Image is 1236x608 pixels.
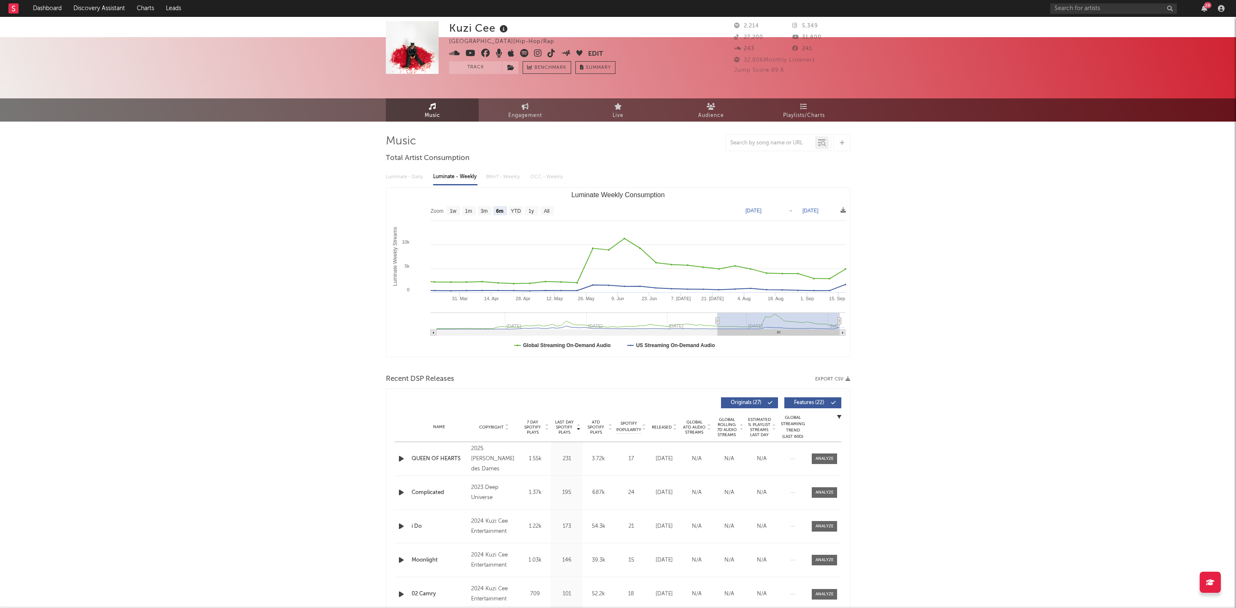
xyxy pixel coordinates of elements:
text: 23. Jun [642,296,657,301]
span: Music [425,111,440,121]
div: 1.03k [521,556,549,565]
span: ATD Spotify Plays [585,420,607,435]
text: All [544,208,549,214]
span: 27,200 [734,35,763,40]
span: Copyright [479,425,504,430]
div: 24 [616,489,646,497]
text: 1w [450,208,457,214]
div: 21 [616,522,646,531]
div: N/A [715,590,743,598]
text: 15. Sep [829,296,845,301]
div: [DATE] [650,590,678,598]
text: 9. Jun [611,296,624,301]
div: 52.2k [585,590,612,598]
a: Live [572,98,664,122]
div: N/A [715,556,743,565]
div: N/A [683,522,711,531]
span: Summary [586,65,611,70]
div: 195 [553,489,580,497]
div: N/A [683,556,711,565]
div: 1.22k [521,522,549,531]
div: N/A [748,556,776,565]
a: 02 Camry [412,590,467,598]
span: Engagement [508,111,542,121]
div: N/A [683,590,711,598]
div: N/A [748,489,776,497]
div: N/A [715,522,743,531]
span: Playlists/Charts [783,111,825,121]
text: 1. Sep [800,296,814,301]
text: Sep '… [829,323,845,328]
text: 12. May [546,296,563,301]
span: Released [652,425,672,430]
div: 2024 Kuzi Cee Entertainment [471,584,517,604]
span: Global Rolling 7D Audio Streams [715,417,738,437]
div: 39.3k [585,556,612,565]
text: 1y [529,208,534,214]
a: Music [386,98,479,122]
span: 243 [734,46,754,52]
div: 687k [585,489,612,497]
span: Jump Score: 89.6 [734,68,784,73]
button: Export CSV [815,377,850,382]
text: 3m [481,208,488,214]
div: 231 [553,455,580,463]
a: Benchmark [523,61,571,74]
button: 26 [1201,5,1207,12]
text: US Streaming On-Demand Audio [636,342,715,348]
button: Edit [588,49,603,60]
div: [DATE] [650,489,678,497]
text: 18. Aug [768,296,783,301]
div: [DATE] [650,522,678,531]
text: 5k [404,263,409,269]
input: Search by song name or URL [726,140,815,147]
div: N/A [748,455,776,463]
text: Luminate Weekly Streams [392,227,398,286]
div: 173 [553,522,580,531]
span: Audience [698,111,724,121]
span: Estimated % Playlist Streams Last Day [748,417,771,437]
span: Features ( 22 ) [790,400,829,405]
span: Recent DSP Releases [386,374,454,384]
text: 31. Mar [452,296,468,301]
div: N/A [748,590,776,598]
span: 241 [792,46,812,52]
text: 7. [DATE] [671,296,691,301]
a: Playlists/Charts [757,98,850,122]
a: QUEEN OF HEARTS [412,455,467,463]
div: 101 [553,590,580,598]
button: Features(22) [784,397,841,408]
text: Luminate Weekly Consumption [571,191,664,198]
text: 0 [407,287,409,292]
span: Live [613,111,623,121]
text: 6m [496,208,503,214]
div: 18 [616,590,646,598]
button: Originals(27) [721,397,778,408]
text: 10k [402,239,409,244]
a: i Do [412,522,467,531]
div: 17 [616,455,646,463]
div: [DATE] [650,455,678,463]
a: Moonlight [412,556,467,565]
span: 31,800 [792,35,821,40]
text: → [788,208,793,214]
div: 2025 [PERSON_NAME] des Dames [471,444,517,474]
text: Global Streaming On-Demand Audio [523,342,611,348]
div: [DATE] [650,556,678,565]
span: Spotify Popularity [616,421,641,433]
span: Originals ( 27 ) [726,400,765,405]
svg: Luminate Weekly Consumption [386,188,850,357]
text: 4. Aug [737,296,751,301]
div: 15 [616,556,646,565]
span: Last Day Spotify Plays [553,420,575,435]
div: N/A [683,489,711,497]
div: 146 [553,556,580,565]
div: N/A [748,522,776,531]
div: 2024 Kuzi Cee Entertainment [471,550,517,570]
div: 26 [1204,2,1212,8]
span: 7 Day Spotify Plays [521,420,544,435]
div: 1.37k [521,489,549,497]
text: YTD [511,208,521,214]
div: 2024 Kuzi Cee Entertainment [471,516,517,537]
